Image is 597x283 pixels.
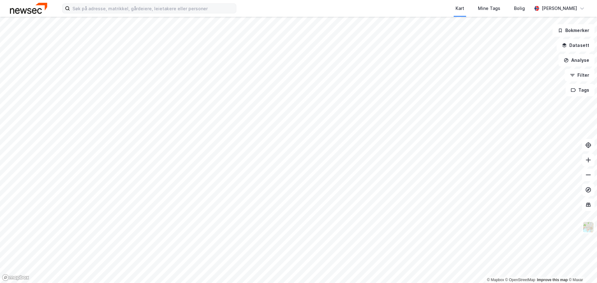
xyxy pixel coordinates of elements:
iframe: Chat Widget [566,253,597,283]
input: Søk på adresse, matrikkel, gårdeiere, leietakere eller personer [70,4,236,13]
img: newsec-logo.f6e21ccffca1b3a03d2d.png [10,3,47,14]
div: Mine Tags [478,5,500,12]
div: [PERSON_NAME] [542,5,577,12]
div: Kart [456,5,464,12]
div: Bolig [514,5,525,12]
